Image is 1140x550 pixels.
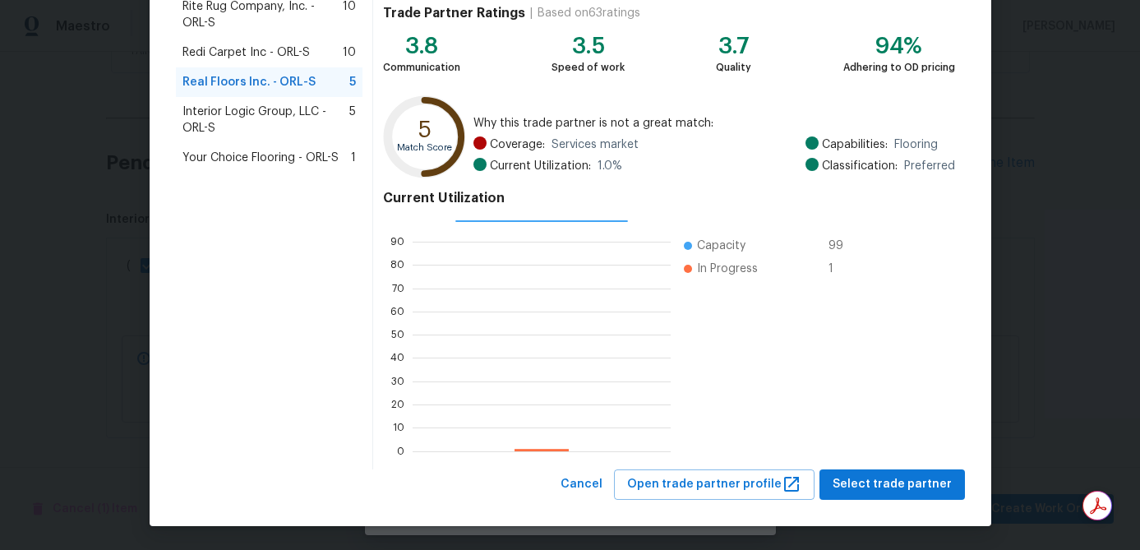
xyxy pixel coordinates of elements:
span: 99 [828,238,855,254]
span: 1.0 % [598,158,622,174]
div: 3.7 [716,38,751,54]
div: 94% [843,38,955,54]
h4: Current Utilization [383,190,954,206]
span: Why this trade partner is not a great match: [473,115,955,132]
span: Capacity [697,238,745,254]
text: 70 [392,284,404,293]
span: Services market [552,136,639,153]
span: Flooring [894,136,938,153]
text: 80 [390,260,404,270]
span: Select trade partner [833,474,952,495]
text: 5 [418,118,432,141]
span: Classification: [822,158,898,174]
h4: Trade Partner Ratings [383,5,525,21]
div: 3.8 [383,38,460,54]
span: Current Utilization: [490,158,591,174]
span: Interior Logic Group, LLC - ORL-S [182,104,350,136]
span: Coverage: [490,136,545,153]
div: 3.5 [552,38,625,54]
text: 0 [397,446,404,456]
text: 50 [391,330,404,340]
span: Your Choice Flooring - ORL-S [182,150,339,166]
div: Adhering to OD pricing [843,59,955,76]
text: 20 [391,400,404,409]
div: | [525,5,538,21]
text: 40 [390,354,404,363]
span: 1 [828,261,855,277]
text: Match Score [398,143,453,152]
span: 5 [349,104,356,136]
span: In Progress [697,261,758,277]
div: Communication [383,59,460,76]
text: 10 [393,423,404,432]
text: 90 [390,237,404,247]
div: Based on 63 ratings [538,5,640,21]
button: Select trade partner [819,469,965,500]
span: Cancel [561,474,602,495]
span: Open trade partner profile [627,474,801,495]
span: 5 [349,74,356,90]
span: 10 [343,44,356,61]
div: Speed of work [552,59,625,76]
span: Redi Carpet Inc - ORL-S [182,44,310,61]
span: Capabilities: [822,136,888,153]
span: Preferred [904,158,955,174]
text: 60 [390,307,404,317]
text: 30 [391,377,404,386]
button: Open trade partner profile [614,469,815,500]
button: Cancel [554,469,609,500]
span: 1 [351,150,356,166]
div: Quality [716,59,751,76]
span: Real Floors Inc. - ORL-S [182,74,316,90]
